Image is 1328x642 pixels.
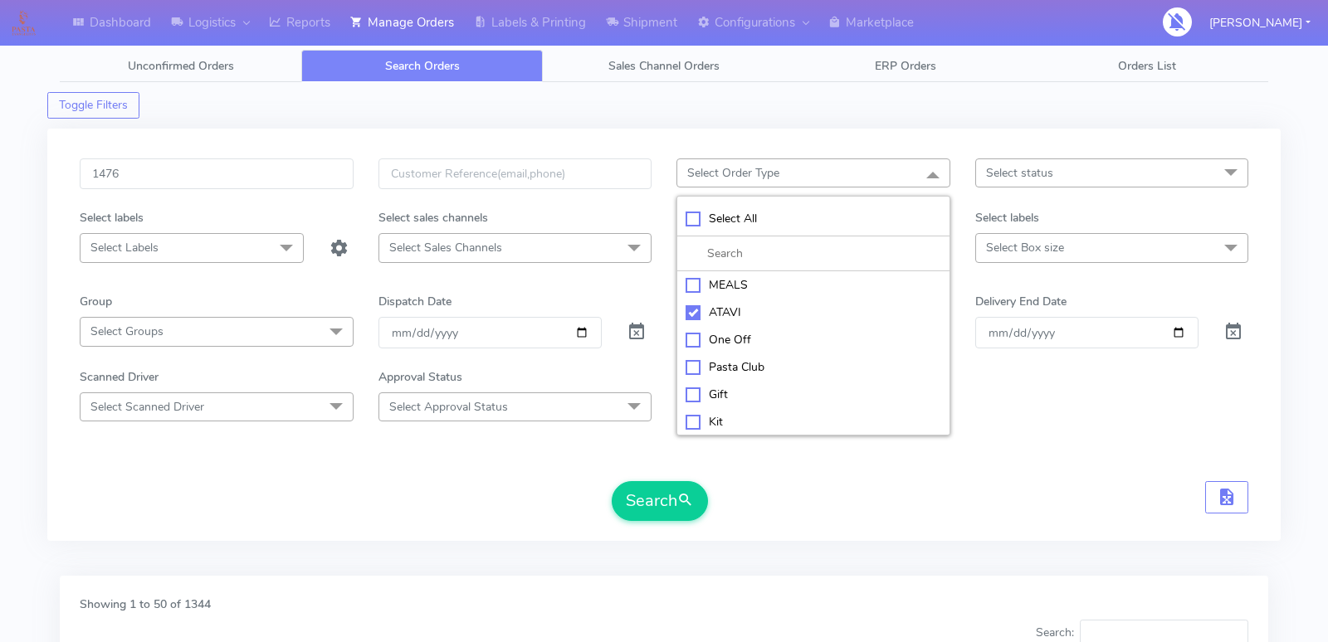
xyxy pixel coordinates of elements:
[686,386,941,403] div: Gift
[686,304,941,321] div: ATAVI
[687,165,779,181] span: Select Order Type
[90,323,164,339] span: Select Groups
[875,58,936,74] span: ERP Orders
[80,596,211,613] label: Showing 1 to 50 of 1344
[80,158,354,189] input: Order Id
[389,240,502,255] span: Select Sales Channels
[986,165,1053,181] span: Select status
[686,210,941,227] div: Select All
[686,413,941,430] div: Kit
[80,209,144,226] label: Select labels
[686,276,941,294] div: MEALS
[378,209,488,226] label: Select sales channels
[80,293,112,310] label: Group
[90,240,159,255] span: Select Labels
[608,58,720,74] span: Sales Channel Orders
[686,245,941,262] input: multiselect-search
[975,293,1067,310] label: Delivery End Date
[986,240,1064,255] span: Select Box size
[385,58,460,74] span: Search Orders
[686,358,941,376] div: Pasta Club
[1197,6,1323,40] button: [PERSON_NAME]
[612,481,708,521] button: Search
[128,58,234,74] span: Unconfirmed Orders
[686,331,941,348] div: One Off
[975,209,1039,226] label: Select labels
[378,293,452,310] label: Dispatch Date
[1118,58,1176,74] span: Orders List
[47,92,139,119] button: Toggle Filters
[378,368,462,386] label: Approval Status
[90,399,204,415] span: Select Scanned Driver
[378,158,652,189] input: Customer Reference(email,phone)
[389,399,508,415] span: Select Approval Status
[60,50,1268,82] ul: Tabs
[80,368,159,386] label: Scanned Driver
